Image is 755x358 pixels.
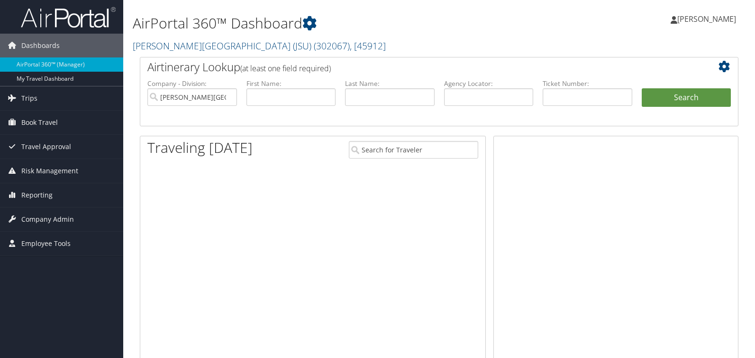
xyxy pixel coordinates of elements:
span: Company Admin [21,207,74,231]
span: Risk Management [21,159,78,183]
span: Dashboards [21,34,60,57]
span: ( 302067 ) [314,39,350,52]
span: , [ 45912 ] [350,39,386,52]
button: Search [642,88,731,107]
label: Agency Locator: [444,79,534,88]
span: Book Travel [21,111,58,134]
span: (at least one field required) [240,63,331,74]
a: [PERSON_NAME][GEOGRAPHIC_DATA] (JSU) [133,39,386,52]
input: Search for Traveler [349,141,479,159]
span: [PERSON_NAME] [677,14,736,24]
span: Reporting [21,183,53,207]
a: [PERSON_NAME] [671,5,746,33]
h1: Traveling [DATE] [147,138,253,158]
label: Ticket Number: [543,79,632,88]
span: Employee Tools [21,232,71,255]
label: First Name: [246,79,336,88]
label: Company - Division: [147,79,237,88]
span: Travel Approval [21,135,71,159]
span: Trips [21,86,37,110]
label: Last Name: [345,79,435,88]
img: airportal-logo.png [21,6,116,28]
h2: Airtinerary Lookup [147,59,681,75]
h1: AirPortal 360™ Dashboard [133,13,541,33]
